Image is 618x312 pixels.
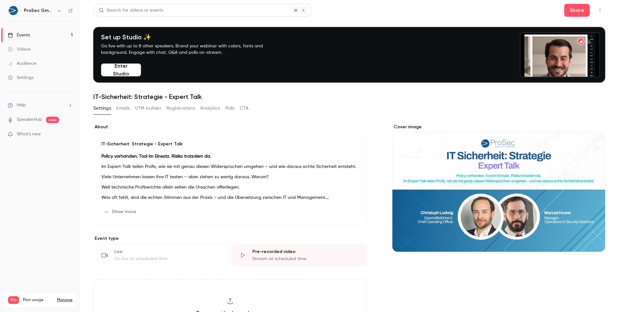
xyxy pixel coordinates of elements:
[252,256,359,262] div: Stream at scheduled time
[99,7,163,14] div: Search for videos or events
[101,43,278,56] p: Go live with up to 8 other speakers. Brand your webinar with colors, fonts and background. Engage...
[101,173,359,181] p: Viele Unternehmen lassen ihre IT testen – aber ziehen zu wenig daraus. Warum?
[93,235,367,242] p: Event type
[166,103,195,113] button: Registrations
[8,102,73,109] li: help-dropdown-opener
[392,124,605,130] label: Cover image
[101,163,359,171] p: Im Expert-Talk teilen Profis, wie sie mit genau diesen Widersprüchen umgehen – und wie daraus ech...
[93,244,229,266] div: LiveGo live at scheduled time
[101,33,278,41] h4: Set up Studio ✨
[116,103,130,113] button: Emails
[225,103,235,113] button: Polls
[101,194,359,201] p: Was oft fehlt, sind die echten Stimmen aus der Praxis – und die Übersetzung zwischen IT und Manag...
[101,183,359,191] p: Weil technische Prüfberichte allein selten die Ursachen offenlegen.
[23,297,53,303] span: Plan usage
[135,103,161,113] button: UTM builder
[252,249,359,255] div: Pre-recorded video
[101,141,359,147] p: IT-Sicherheit: Strategie - Expert Talk
[17,116,42,123] a: SpeakerHub
[392,124,605,252] section: Cover image
[17,102,26,109] span: Help
[93,124,367,130] label: About
[8,46,31,53] div: Videos
[200,103,220,113] button: Analytics
[231,244,367,266] div: Pre-recorded videoStream at scheduled time
[8,60,36,67] div: Audience
[93,93,605,101] h1: IT-Sicherheit: Strategie - Expert Talk
[101,154,211,159] strong: Policy vorhanden. Tool im Einsatz. Risiko trotzdem da.
[17,131,41,138] span: What's new
[24,7,54,14] h6: ProSec GmbH
[46,117,59,123] span: new
[114,256,221,262] div: Go live at scheduled time
[93,103,111,113] button: Settings
[101,63,141,76] button: Enter Studio
[8,5,18,16] img: ProSec GmbH
[8,296,19,304] span: Pro
[114,249,221,255] div: Live
[101,207,140,217] button: Show more
[564,4,590,17] button: Share
[8,74,33,81] div: Settings
[240,103,248,113] button: CTA
[57,297,72,303] a: Manage
[8,32,30,38] div: Events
